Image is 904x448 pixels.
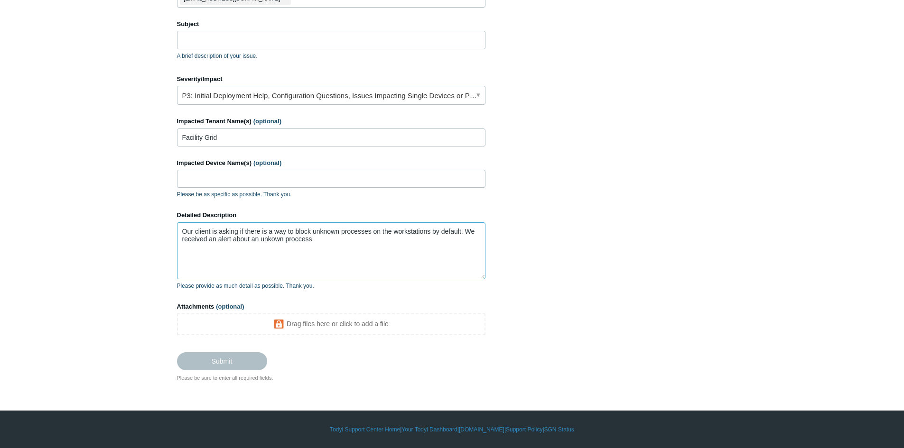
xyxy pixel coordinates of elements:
[177,117,485,126] label: Impacted Tenant Name(s)
[177,302,485,311] label: Attachments
[544,425,574,434] a: SGN Status
[506,425,542,434] a: Support Policy
[330,425,400,434] a: Todyl Support Center Home
[177,282,485,290] p: Please provide as much detail as possible. Thank you.
[177,52,485,60] p: A brief description of your issue.
[177,352,267,370] input: Submit
[177,74,485,84] label: Severity/Impact
[177,158,485,168] label: Impacted Device Name(s)
[177,19,485,29] label: Subject
[253,118,281,125] span: (optional)
[177,425,727,434] div: | | | |
[253,159,281,166] span: (optional)
[401,425,457,434] a: Your Todyl Dashboard
[177,86,485,105] a: P3: Initial Deployment Help, Configuration Questions, Issues Impacting Single Devices or Past Out...
[459,425,504,434] a: [DOMAIN_NAME]
[177,210,485,220] label: Detailed Description
[177,374,485,382] div: Please be sure to enter all required fields.
[216,303,244,310] span: (optional)
[177,190,485,199] p: Please be as specific as possible. Thank you.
